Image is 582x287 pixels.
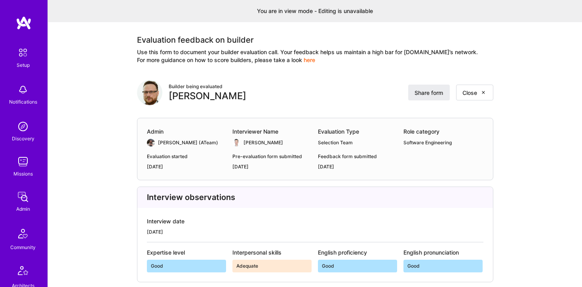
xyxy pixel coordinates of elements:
[13,170,33,178] div: Missions
[137,48,493,64] div: Use this form to document your builder evaluation call. Your feedback helps us maintain a high ba...
[15,154,31,170] img: teamwork
[15,44,31,61] img: setup
[169,83,246,90] div: Builder being evaluated
[318,260,397,272] div: Good
[318,139,397,147] div: Selection Team
[137,80,246,105] a: User AvatarBuilder being evaluated[PERSON_NAME]
[318,249,403,257] div: English proficiency
[9,98,37,106] div: Notifications
[232,153,312,160] div: Pre-evaluation form submitted
[318,163,397,170] div: [DATE]
[16,16,32,30] img: logo
[456,85,493,100] button: Close
[403,128,483,136] div: Role category
[232,163,312,170] div: [DATE]
[408,85,450,100] button: Share form
[15,119,31,134] img: discovery
[17,61,30,69] div: Setup
[12,134,34,143] div: Discovery
[158,139,218,147] div: [PERSON_NAME] (ATeam)
[16,205,30,213] div: Admin
[232,139,240,147] img: User Avatar
[137,80,162,105] img: User Avatar
[169,90,246,102] div: [PERSON_NAME]
[257,7,373,15] div: You are in view mode - Editing is unavailable
[147,163,226,170] div: [DATE]
[147,260,226,272] div: Good
[232,249,318,257] div: Interpersonal skills
[147,217,184,225] div: Interview date
[304,57,315,63] a: here
[147,128,226,136] div: Admin
[15,189,31,205] img: admin teamwork
[318,153,397,160] div: Feedback form submitted
[243,139,283,147] div: [PERSON_NAME]
[232,128,312,136] div: Interviewer Name
[137,187,493,208] div: Interview observations
[147,228,184,236] div: [DATE]
[15,82,31,98] img: bell
[403,260,483,272] div: Good
[13,224,32,243] img: Community
[10,243,36,251] div: Community
[147,139,155,147] img: User Avatar
[13,262,32,281] img: Architects
[318,128,397,136] div: Evaluation Type
[137,35,493,45] div: Evaluation feedback on builder
[232,260,312,272] div: Adequate
[147,153,226,160] div: Evaluation started
[403,249,489,257] div: English pronunciation
[403,139,483,147] div: Software Engineering
[147,249,232,257] div: Expertise level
